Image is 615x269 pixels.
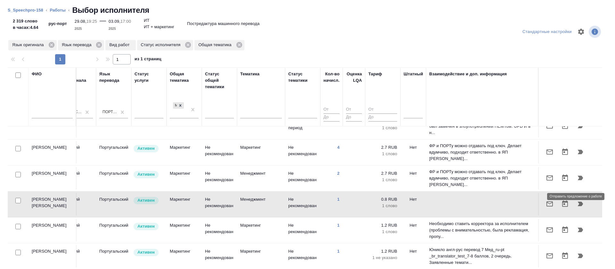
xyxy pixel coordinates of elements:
[542,248,557,264] button: Отправить предложение о работе
[137,249,155,256] p: Активен
[324,106,340,114] input: От
[198,42,234,48] p: Общая тематика
[173,102,177,109] div: Маркетинг
[400,193,426,215] td: Нет
[167,219,202,241] td: Маркетинг
[240,170,282,177] p: Менеджмент
[96,167,131,189] td: Португальский
[137,171,155,178] p: Активен
[29,167,77,189] td: [PERSON_NAME]
[135,55,161,64] span: из 1 страниц
[404,71,423,77] div: Штатный
[15,172,21,177] input: Выбери исполнителей, чтобы отправить приглашение на работу
[521,27,573,37] div: split button
[137,197,155,204] p: Активен
[135,71,163,84] div: Статус услуги
[100,15,106,32] div: —
[368,144,397,151] p: 2.7 RUB
[144,17,150,24] p: ИТ
[573,24,589,39] span: Настроить таблицу
[194,40,244,50] div: Общая тематика
[46,7,47,13] li: ‹
[170,71,199,84] div: Общая тематика
[75,19,86,24] p: 29.08,
[573,144,588,160] button: Продолжить
[120,19,131,24] p: 17:00
[240,144,282,151] p: Маркетинг
[240,248,282,255] p: Маркетинг
[109,42,132,48] p: Вид работ
[573,248,588,264] button: Продолжить
[202,219,237,241] td: Не рекомендован
[62,42,94,48] p: Язык перевода
[68,7,70,13] li: ‹
[557,144,573,160] button: Открыть календарь загрузки
[368,196,397,203] p: 0.8 RUB
[61,167,96,189] td: Русский
[337,197,340,202] a: 1
[29,141,77,164] td: [PERSON_NAME]
[346,113,362,122] input: До
[337,249,340,254] a: 1
[96,141,131,164] td: Португальский
[96,193,131,215] td: Португальский
[202,167,237,189] td: Не рекомендован
[32,71,42,77] div: ФИО
[557,170,573,186] button: Открыть календарь загрузки
[15,250,21,255] input: Выбери исполнителей, чтобы отправить приглашение на работу
[542,170,557,186] button: Отправить предложение о работе
[285,245,320,267] td: Не рекомендован
[285,141,320,164] td: Не рекомендован
[202,141,237,164] td: Не рекомендован
[368,255,397,261] p: 1 не указано
[324,113,340,122] input: До
[240,71,259,77] div: Тематика
[187,21,259,27] p: Постредактура машинного перевода
[8,5,607,15] nav: breadcrumb
[324,71,340,84] div: Кол-во начисл.
[109,19,120,24] p: 03.09,
[167,193,202,215] td: Маркетинг
[429,143,535,162] p: ФР и ПОРТу можно отдавать под ключ. Делает вдумчиво, подходит ответственно. в ЯП [PERSON_NAME]...
[167,245,202,267] td: Маркетинг
[542,222,557,238] button: Отправить предложение о работе
[557,196,573,212] button: Открыть календарь загрузки
[137,40,193,50] div: Статус исполнителя
[61,219,96,241] td: Русский
[368,71,382,77] div: Тариф
[337,171,340,176] a: 2
[13,18,38,24] p: 2 319 слово
[589,26,602,38] span: Посмотреть информацию
[72,5,149,15] h2: Выбор исполнителя
[429,221,535,240] p: Необходимо ставить корректора за исполнителем (проблемы с внимательностью, была рекламация, пропу...
[240,196,282,203] p: Менеджмент
[61,141,96,164] td: Русский
[8,8,43,13] a: S_Speechpro-158
[557,248,573,264] button: Открыть календарь загрузки
[429,247,535,266] p: Юникло англ-рус перевод 7 Мед_ru-pt _br_translator_test_7-8 баллов, 2 очередь. Заявленные темати...
[137,145,155,152] p: Активен
[368,113,397,122] input: До
[573,222,588,238] button: Продолжить
[400,141,426,164] td: Нет
[285,219,320,241] td: Не рекомендован
[102,109,117,115] div: Португальский
[205,71,234,90] div: Статус общей тематики
[368,170,397,177] p: 2.7 RUB
[368,151,397,157] p: 1 слово
[346,106,362,114] input: От
[557,222,573,238] button: Открыть календарь загрузки
[167,167,202,189] td: Маркетинг
[15,224,21,229] input: Выбери исполнителей, чтобы отправить приглашение на работу
[99,71,128,84] div: Язык перевода
[337,223,340,228] a: 1
[96,219,131,241] td: Португальский
[29,219,77,241] td: [PERSON_NAME]
[8,40,57,50] div: Язык оригинала
[429,169,535,188] p: ФР и ПОРТу можно отдавать под ключ. Делает вдумчиво, подходит ответственно. в ЯП [PERSON_NAME]...
[337,145,340,150] a: 4
[50,8,66,13] a: Работы
[96,245,131,267] td: Португальский
[61,193,96,215] td: Русский
[29,193,77,215] td: [PERSON_NAME] [PERSON_NAME]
